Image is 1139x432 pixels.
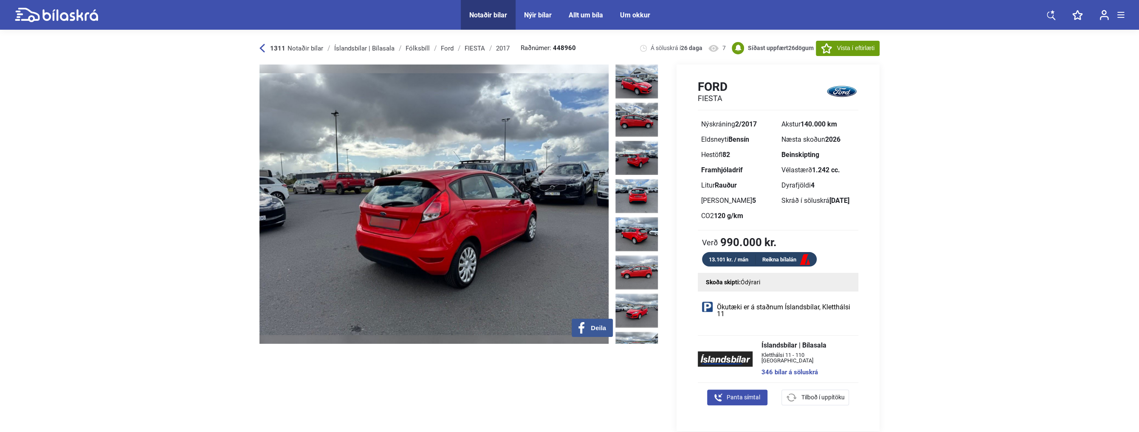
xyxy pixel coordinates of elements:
div: Vélastærð [781,167,855,174]
b: 140.000 km [801,120,837,128]
button: Vista í eftirlæti [816,41,880,56]
b: Síðast uppfært dögum [748,45,814,51]
b: 4 [811,181,815,189]
b: Rauður [715,181,737,189]
div: 13.101 kr. / mán [702,255,756,264]
b: 448960 [553,45,576,51]
img: 1757344893_1249385370701264119_29644866210906269.jpg [615,141,658,175]
span: Tilboð í uppítöku [801,393,844,402]
img: 1757344895_1417642645988181171_29644867780594237.jpg [615,255,658,289]
span: Notaðir bílar [288,45,323,52]
a: Reikna bílalán [756,255,817,265]
div: FIESTA [465,45,485,52]
div: [PERSON_NAME] [701,197,775,204]
b: 2026 [825,135,840,143]
img: user-login.svg [1100,10,1109,20]
div: Akstur [781,121,855,128]
span: Kletthálsi 11 - 110 [GEOGRAPHIC_DATA] [761,352,850,363]
span: 26 [788,45,795,51]
a: Allt um bíla [569,11,603,19]
span: Deila [591,324,606,332]
a: 346 bílar á söluskrá [761,369,850,376]
b: 990.000 kr. [720,237,777,248]
div: Ford [441,45,454,52]
span: 7 [722,44,726,52]
div: Hestöfl [701,151,775,158]
b: 26 daga [681,45,702,51]
strong: Skoða skipti: [706,279,741,286]
b: Bensín [728,135,749,143]
div: Litur [701,182,775,189]
img: 1757344895_7137241547977193041_29644868234628560.jpg [615,294,658,328]
div: Fólksbíll [406,45,430,52]
div: Næsta skoðun [781,136,855,143]
div: 2017 [496,45,510,52]
b: 2/2017 [735,120,757,128]
span: Ökutæki er á staðnum Íslandsbílar, Kletthálsi 11 [717,304,854,317]
img: 1757344894_8469646856110350050_29644867177061001.jpg [615,217,658,251]
img: 1757344893_4817881740344321084_29644865765334042.jpg [615,103,658,137]
span: Raðnúmer: [521,45,576,51]
span: Vista í eftirlæti [837,44,874,53]
b: [DATE] [829,196,849,205]
img: logo Ford FIESTA [825,79,858,104]
span: Á söluskrá í [651,44,702,52]
a: Nýir bílar [524,11,552,19]
h1: Ford [698,80,727,94]
div: Nýskráning [701,121,775,128]
img: 1757344892_1766908959308344604_29644864797114743.jpg [615,65,658,98]
h2: FIESTA [698,94,727,103]
a: Um okkur [620,11,650,19]
div: CO2 [701,213,775,219]
span: Ódýrari [741,279,760,286]
b: Framhjóladrif [701,166,743,174]
span: Panta símtal [727,393,760,402]
span: Verð [702,238,718,247]
b: 1311 [270,45,285,52]
div: Skráð í söluskrá [781,197,855,204]
span: Íslandsbílar | Bílasala [761,342,850,349]
img: 1757344894_3725944115152666569_29644866670120532.jpg [615,179,658,213]
div: Dyrafjöldi [781,182,855,189]
b: Beinskipting [781,151,819,159]
img: 1757344896_2599334054454849164_29644868683983257.jpg [615,332,658,366]
b: 5 [752,196,756,205]
a: Notaðir bílar [469,11,507,19]
div: Íslandsbílar | Bílasala [334,45,395,52]
b: 82 [722,151,730,159]
div: Eldsneyti [701,136,775,143]
b: 120 g/km [714,212,743,220]
button: Deila [572,319,613,337]
b: 1.242 cc. [812,166,840,174]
